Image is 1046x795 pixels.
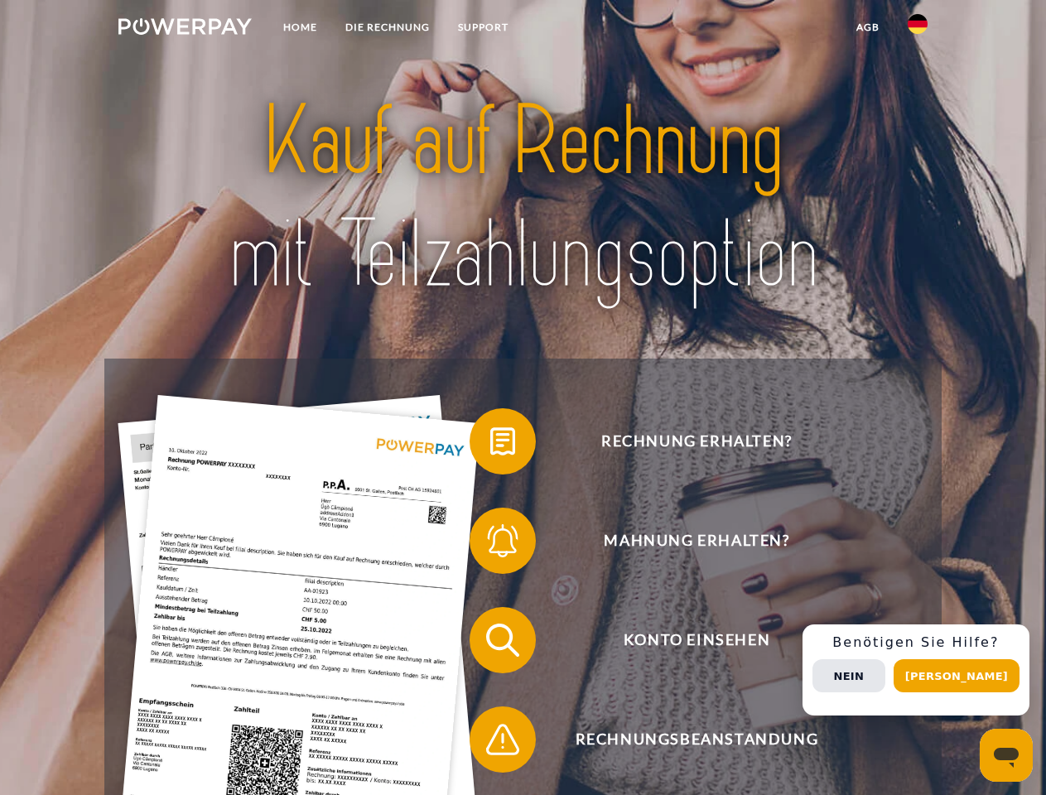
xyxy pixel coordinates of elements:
a: Home [269,12,331,42]
img: logo-powerpay-white.svg [118,18,252,35]
button: Nein [812,659,885,692]
a: SUPPORT [444,12,523,42]
img: qb_search.svg [482,619,523,661]
button: [PERSON_NAME] [894,659,1019,692]
img: qb_bill.svg [482,421,523,462]
span: Mahnung erhalten? [494,508,899,574]
div: Schnellhilfe [803,624,1029,715]
button: Rechnung erhalten? [470,408,900,475]
img: qb_bell.svg [482,520,523,561]
img: de [908,14,928,34]
span: Rechnungsbeanstandung [494,706,899,773]
iframe: Schaltfläche zum Öffnen des Messaging-Fensters [980,729,1033,782]
span: Rechnung erhalten? [494,408,899,475]
a: DIE RECHNUNG [331,12,444,42]
button: Konto einsehen [470,607,900,673]
h3: Benötigen Sie Hilfe? [812,634,1019,651]
img: title-powerpay_de.svg [158,79,888,317]
a: agb [842,12,894,42]
button: Rechnungsbeanstandung [470,706,900,773]
span: Konto einsehen [494,607,899,673]
img: qb_warning.svg [482,719,523,760]
button: Mahnung erhalten? [470,508,900,574]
